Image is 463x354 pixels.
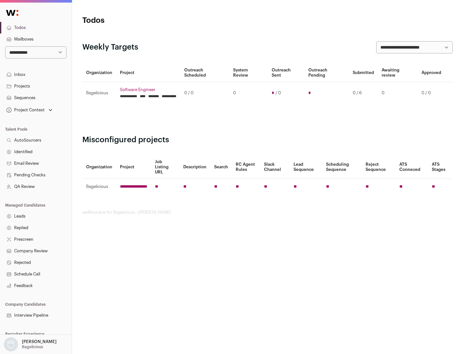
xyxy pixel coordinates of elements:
[229,64,268,82] th: System Review
[5,107,45,113] div: Project Context
[290,155,322,179] th: Lead Sequence
[268,64,305,82] th: Outreach Sent
[22,344,43,349] p: Bagelicious
[260,155,290,179] th: Slack Channel
[3,337,58,351] button: Open dropdown
[378,82,418,104] td: 0
[120,87,177,92] a: Software Engineer
[82,82,116,104] td: Bagelicious
[210,155,232,179] th: Search
[82,64,116,82] th: Organization
[349,64,378,82] th: Submitted
[304,64,349,82] th: Outreach Pending
[362,155,396,179] th: Reject Sequence
[151,155,179,179] th: Job Listing URL
[179,155,210,179] th: Description
[378,64,418,82] th: Awaiting review
[82,15,206,26] h1: Todos
[3,6,22,19] img: Wellfound
[5,106,54,115] button: Open dropdown
[349,82,378,104] td: 0 / 6
[322,155,362,179] th: Scheduling Sequence
[418,82,445,104] td: 0 / 0
[82,179,116,195] td: Bagelicious
[232,155,260,179] th: RC Agent Rules
[82,210,453,215] footer: wellfound:ai for Bagelicious - [PERSON_NAME]
[22,339,57,344] p: [PERSON_NAME]
[82,135,453,145] h2: Misconfigured projects
[4,337,18,351] img: nopic.png
[82,42,138,52] h2: Weekly Targets
[428,155,453,179] th: ATS Stages
[116,64,180,82] th: Project
[116,155,151,179] th: Project
[180,82,229,104] td: 0 / 0
[276,90,281,96] span: / 0
[180,64,229,82] th: Outreach Scheduled
[395,155,428,179] th: ATS Conneced
[418,64,445,82] th: Approved
[229,82,268,104] td: 0
[82,155,116,179] th: Organization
